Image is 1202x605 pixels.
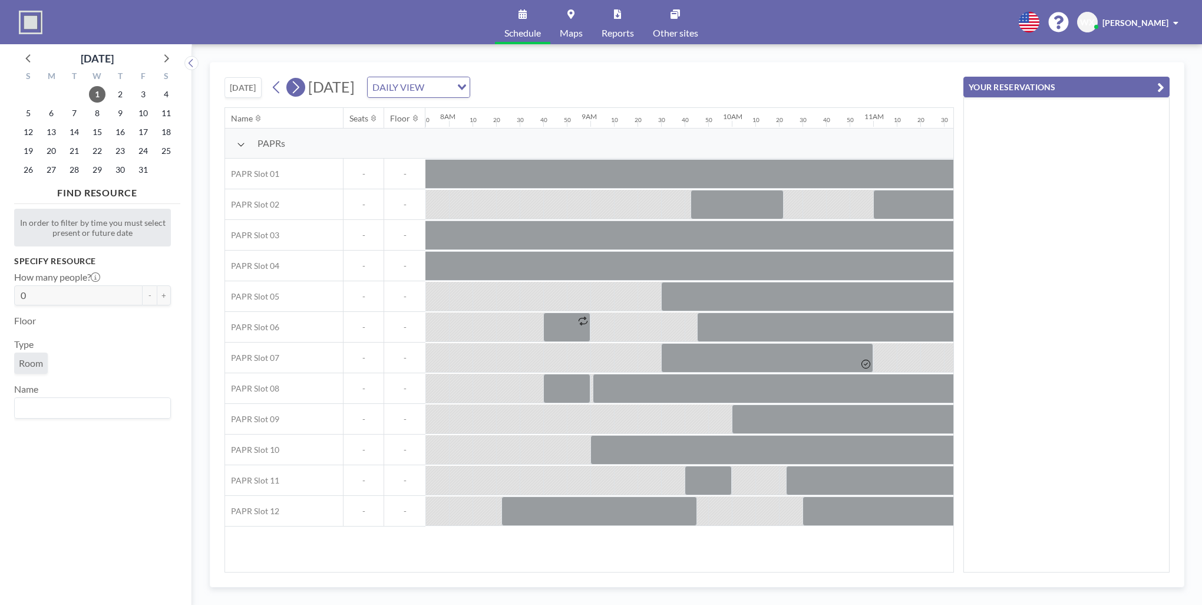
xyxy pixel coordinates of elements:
span: - [384,291,425,302]
div: Floor [390,113,410,124]
input: Search for option [16,400,164,416]
div: 9AM [582,112,597,121]
span: Reports [602,28,634,38]
span: Wednesday, October 1, 2025 [89,86,105,103]
span: Monday, October 13, 2025 [43,124,60,140]
span: PAPR Slot 07 [225,353,279,363]
span: Sunday, October 26, 2025 [20,162,37,178]
div: 40 [682,116,689,124]
div: 10 [470,116,477,124]
span: - [344,291,384,302]
span: [PERSON_NAME] [1102,18,1168,28]
span: PAPR Slot 09 [225,414,279,425]
div: 20 [493,116,500,124]
span: PAPR Slot 12 [225,506,279,517]
div: F [131,70,154,85]
span: Monday, October 6, 2025 [43,105,60,121]
span: PAPR Slot 10 [225,445,279,455]
div: 40 [823,116,830,124]
div: M [40,70,63,85]
span: Sunday, October 12, 2025 [20,124,37,140]
span: Sunday, October 5, 2025 [20,105,37,121]
span: Wednesday, October 29, 2025 [89,162,105,178]
span: - [344,383,384,394]
div: Seats [349,113,368,124]
div: 10 [611,116,618,124]
div: T [108,70,131,85]
span: - [384,445,425,455]
span: - [344,169,384,179]
span: Schedule [504,28,541,38]
div: 50 [422,116,430,124]
div: S [17,70,40,85]
span: Sunday, October 19, 2025 [20,143,37,159]
span: Wednesday, October 8, 2025 [89,105,105,121]
span: Saturday, October 18, 2025 [158,124,174,140]
button: [DATE] [224,77,262,98]
span: PAPR Slot 06 [225,322,279,333]
span: Thursday, October 9, 2025 [112,105,128,121]
div: 40 [540,116,547,124]
label: Floor [14,315,36,327]
label: Name [14,383,38,395]
span: PAPR Slot 11 [225,475,279,486]
span: PAPR Slot 05 [225,291,279,302]
span: - [384,414,425,425]
span: Tuesday, October 28, 2025 [66,162,82,178]
span: - [384,169,425,179]
h3: Specify resource [14,256,171,267]
span: - [344,445,384,455]
div: T [63,70,86,85]
div: Search for option [15,398,170,418]
div: 11AM [864,112,884,121]
div: 50 [847,116,854,124]
span: Thursday, October 23, 2025 [112,143,128,159]
div: 30 [517,116,524,124]
span: - [344,353,384,363]
img: organization-logo [19,11,42,34]
div: 10 [752,116,759,124]
span: - [384,353,425,363]
span: DAILY VIEW [370,80,427,95]
div: 30 [658,116,665,124]
span: Tuesday, October 14, 2025 [66,124,82,140]
span: - [344,322,384,333]
div: S [154,70,177,85]
div: W [86,70,109,85]
div: 8AM [440,112,455,121]
span: Thursday, October 2, 2025 [112,86,128,103]
div: Name [231,113,253,124]
span: - [344,414,384,425]
span: Thursday, October 30, 2025 [112,162,128,178]
div: 30 [941,116,948,124]
label: Type [14,338,34,350]
span: Maps [560,28,583,38]
div: 10 [894,116,901,124]
button: + [157,285,171,305]
span: - [344,230,384,241]
div: 10AM [723,112,742,121]
div: 50 [705,116,712,124]
span: Friday, October 24, 2025 [135,143,151,159]
span: PAPR Slot 04 [225,261,279,271]
span: Saturday, October 25, 2025 [158,143,174,159]
div: 50 [564,116,571,124]
span: Friday, October 17, 2025 [135,124,151,140]
span: PAPR Slot 08 [225,383,279,394]
div: [DATE] [81,50,114,67]
span: Saturday, October 4, 2025 [158,86,174,103]
span: Thursday, October 16, 2025 [112,124,128,140]
span: WX [1080,17,1095,28]
span: Other sites [653,28,698,38]
span: PAPRs [257,137,285,149]
span: PAPR Slot 02 [225,199,279,210]
span: - [384,383,425,394]
span: PAPR Slot 01 [225,169,279,179]
h4: FIND RESOURCE [14,182,180,199]
span: Tuesday, October 21, 2025 [66,143,82,159]
div: In order to filter by time you must select present or future date [14,209,171,246]
label: How many people? [14,271,100,283]
span: PAPR Slot 03 [225,230,279,241]
span: Saturday, October 11, 2025 [158,105,174,121]
span: - [384,230,425,241]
